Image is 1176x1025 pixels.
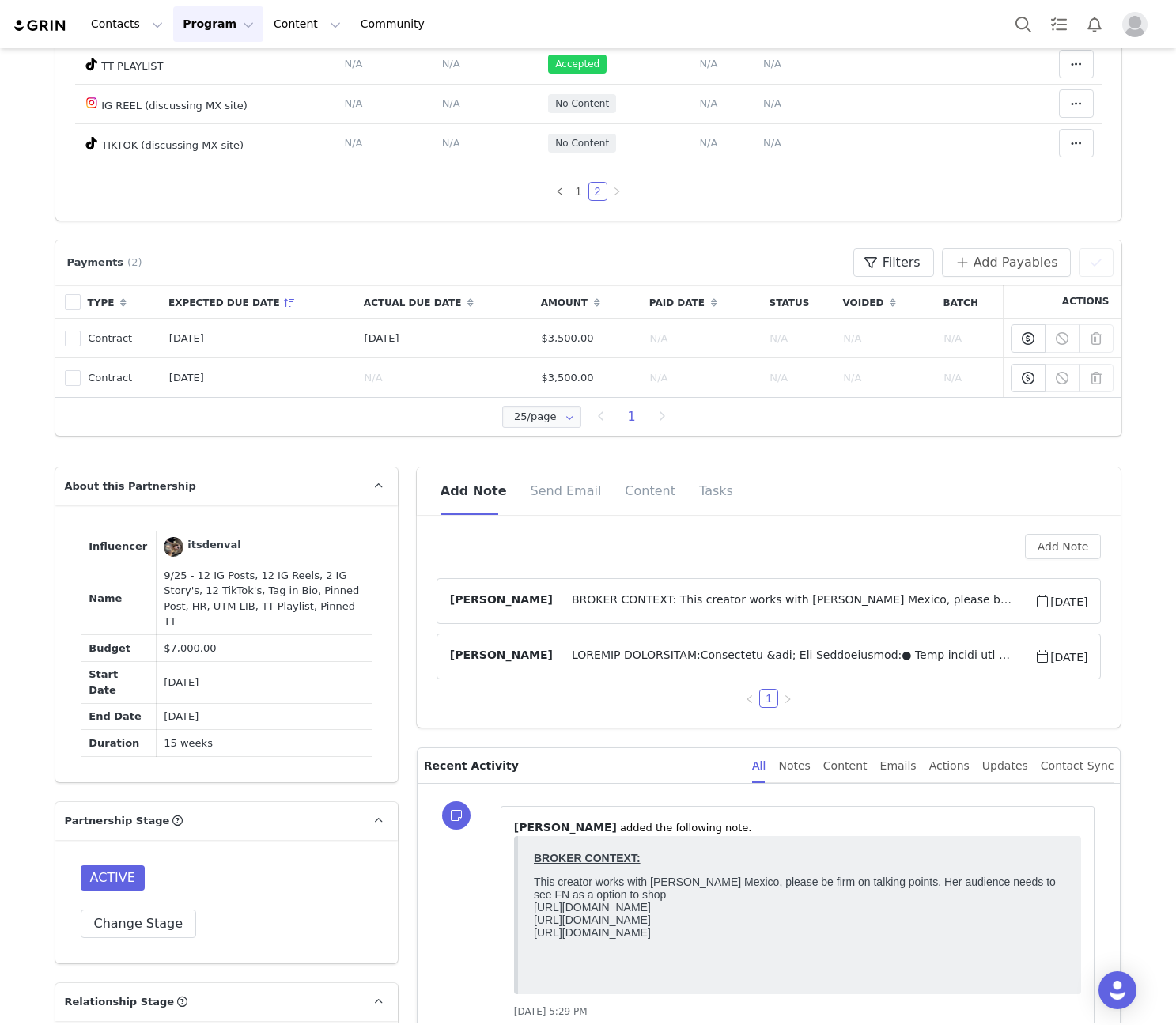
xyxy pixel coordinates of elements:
button: Profile [1113,12,1163,37]
li: 1 [618,406,646,428]
span: (2) [127,255,142,270]
i: icon: right [612,187,622,196]
span: [DATE] 5:29 PM [514,1006,588,1017]
td: 9/25 - 12 IG Posts, 12 IG Reels, 2 IG Story's, 12 TikTok's, Tag in Bio, Pinned Post, HR, UTM LIB,... [156,562,372,635]
td: N/A [836,319,936,358]
div: Content [823,748,868,784]
button: Search [1006,6,1041,42]
th: Actions [1003,285,1121,319]
strong: BROKER CONTEXT: [6,6,113,19]
span: N/A [345,58,363,70]
p: ● Must follow and actively like, and comment on @FashionNova’s Instagram weekly throughout the pa... [6,6,539,108]
td: [DATE] [156,703,372,730]
button: Add Payables [942,248,1071,277]
div: Contact Sync [1041,748,1114,784]
span: N/A [442,97,460,109]
div: Notes [778,748,810,784]
th: Amount [534,285,642,319]
td: End Date [81,703,156,730]
span: Tasks [699,483,733,498]
span: N/A [763,137,781,149]
th: Voided [836,285,936,319]
td: N/A [762,319,836,358]
td: Contract [81,319,162,358]
span: [PERSON_NAME] [514,821,617,834]
td: Budget [81,635,156,662]
div: All [752,748,766,784]
button: Content [264,6,350,42]
th: Status [762,285,836,319]
li: Previous Page [550,182,569,201]
button: Change Stage [81,910,197,938]
input: Select [502,406,581,428]
strong: Brand Exclusivity & Campaign Participation: [6,193,240,206]
div: Emails [880,748,917,784]
span: [DATE] [1034,592,1087,611]
strong: Content Quality & Standards: [6,318,161,331]
span: N/A [763,58,781,70]
span: $3,500.00 [541,372,593,384]
span: Filters [883,253,921,272]
td: N/A [762,358,836,398]
span: $7,000.00 [164,642,216,654]
td: [DATE] [161,358,357,398]
li: Next Page [607,182,626,201]
a: Tasks [1042,6,1076,42]
a: itsdenval [164,537,241,557]
span: Accepted [548,55,607,74]
td: Start Date [81,661,156,703]
td: Name [81,562,156,635]
td: 15 weeks [156,730,372,757]
button: Add Note [1025,534,1102,559]
span: Send Email [531,483,602,498]
li: Previous Page [740,689,759,708]
p: ● Only Fashion Nova may be featured in the Content. No references, logos, mentions, or tags of ot... [6,193,539,307]
span: N/A [763,97,781,109]
span: N/A [345,137,363,149]
span: Add Note [441,483,507,498]
li: 1 [759,689,778,708]
p: ● Fashion Nova products must be clearly visible in all content. Submissions with poor lighting, b... [6,318,539,533]
td: [DATE] [156,661,372,703]
p: ⁨ ⁩ ⁨added⁩ the following note. [514,819,1082,836]
td: Contract [81,358,162,398]
li: Next Page [778,689,797,708]
button: Notifications [1077,6,1112,42]
td: IG REEL (discussing MX site) [75,84,337,123]
span: Partnership Stage [65,813,170,829]
img: placeholder-profile.jpg [1122,12,1148,37]
td: TIKTOK (discussing MX site) [75,123,337,163]
strong: Content Tagging & Post Requirements: [6,119,212,131]
p: This creator works with [PERSON_NAME] Mexico, please be firm on talking points. Her audience need... [6,30,539,93]
span: No Content [555,96,609,111]
span: LOREMIP DOLORSITAM:Consectetu &adi; Eli Seddoeiusmod:● Temp incidi utl etdolore magn, ali enimadm... [553,647,1034,666]
div: Actions [929,748,970,784]
button: Contacts [81,6,172,42]
span: No Content [555,136,609,150]
strong: INSTAGRAM REEL VIDEO POSTING GUIDELINES(@FashionNova): [6,848,357,860]
div: Updates [982,748,1028,784]
span: [PERSON_NAME] [450,592,553,611]
button: Program [173,6,263,42]
th: Expected Due Date [161,285,357,319]
td: N/A [357,358,534,398]
th: Actual Due Date [357,285,534,319]
p: ● Must tag @FashionNova at the start of all captions. ● It is mandatory to post within two (2) we... [6,119,539,182]
th: Type [81,285,162,319]
div: Payments [63,255,150,270]
li: 1 [569,182,588,201]
td: [DATE] [357,319,534,358]
i: icon: left [745,694,754,704]
th: Batch [936,285,1003,319]
img: itsdenval [164,537,183,557]
span: BROKER CONTEXT: This creator works with [PERSON_NAME] Mexico, please be firm on talking points. H... [553,592,1034,611]
td: TT PLAYLIST [75,44,337,84]
img: grin logo [13,18,68,33]
li: 2 [588,182,607,201]
span: $3,500.00 [541,332,593,344]
span: N/A [699,58,717,70]
span: ACTIVE [81,865,145,891]
th: Paid Date [642,285,762,319]
div: itsdenval [187,537,241,553]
